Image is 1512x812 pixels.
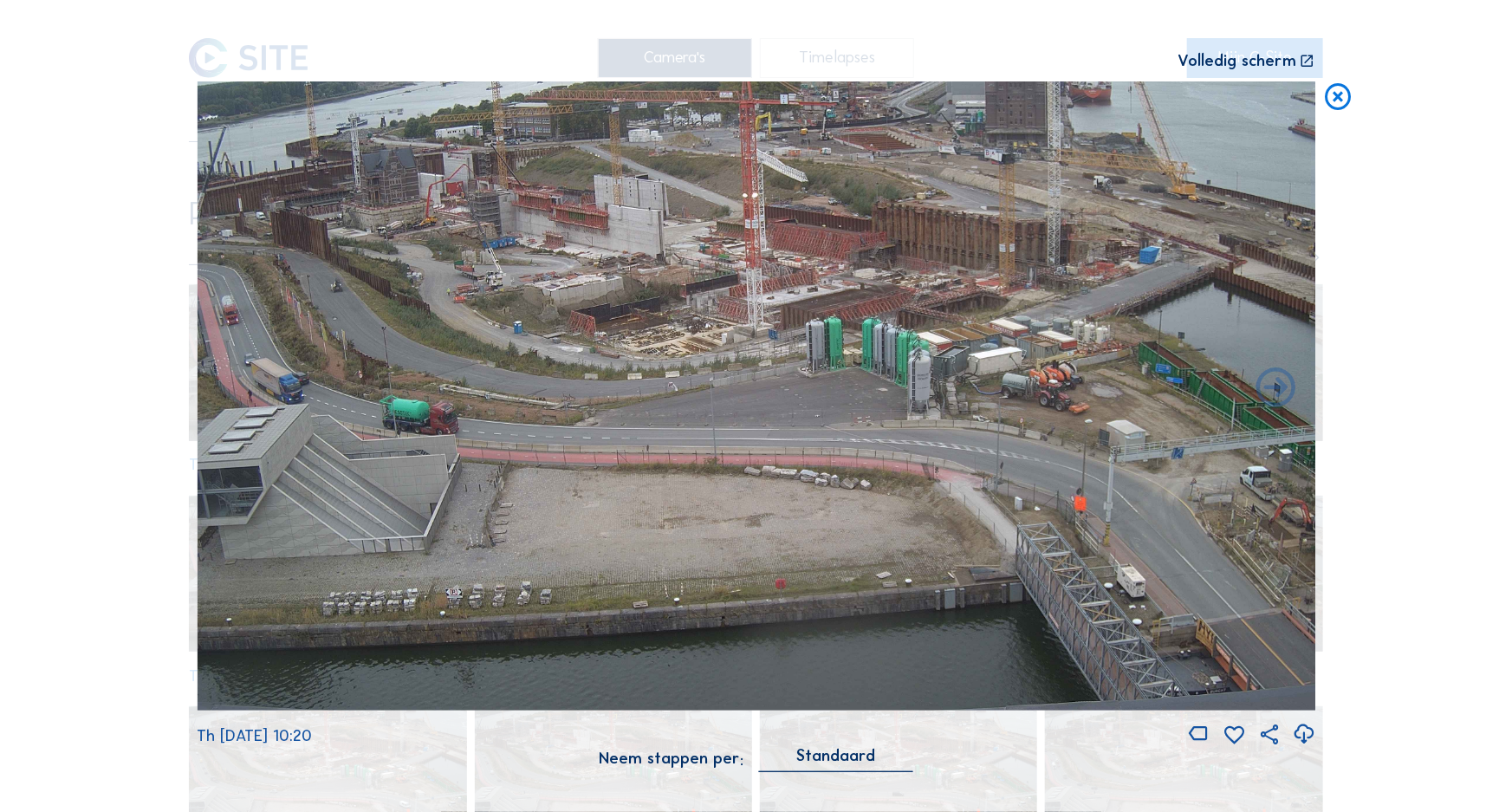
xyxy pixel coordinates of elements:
div: Standaard [796,748,875,763]
i: Back [1253,366,1301,413]
div: Neem stappen per: [599,750,743,766]
div: Volledig scherm [1178,53,1297,69]
span: Th [DATE] 10:20 [197,726,312,745]
div: Standaard [759,748,913,771]
img: Image [197,81,1315,711]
